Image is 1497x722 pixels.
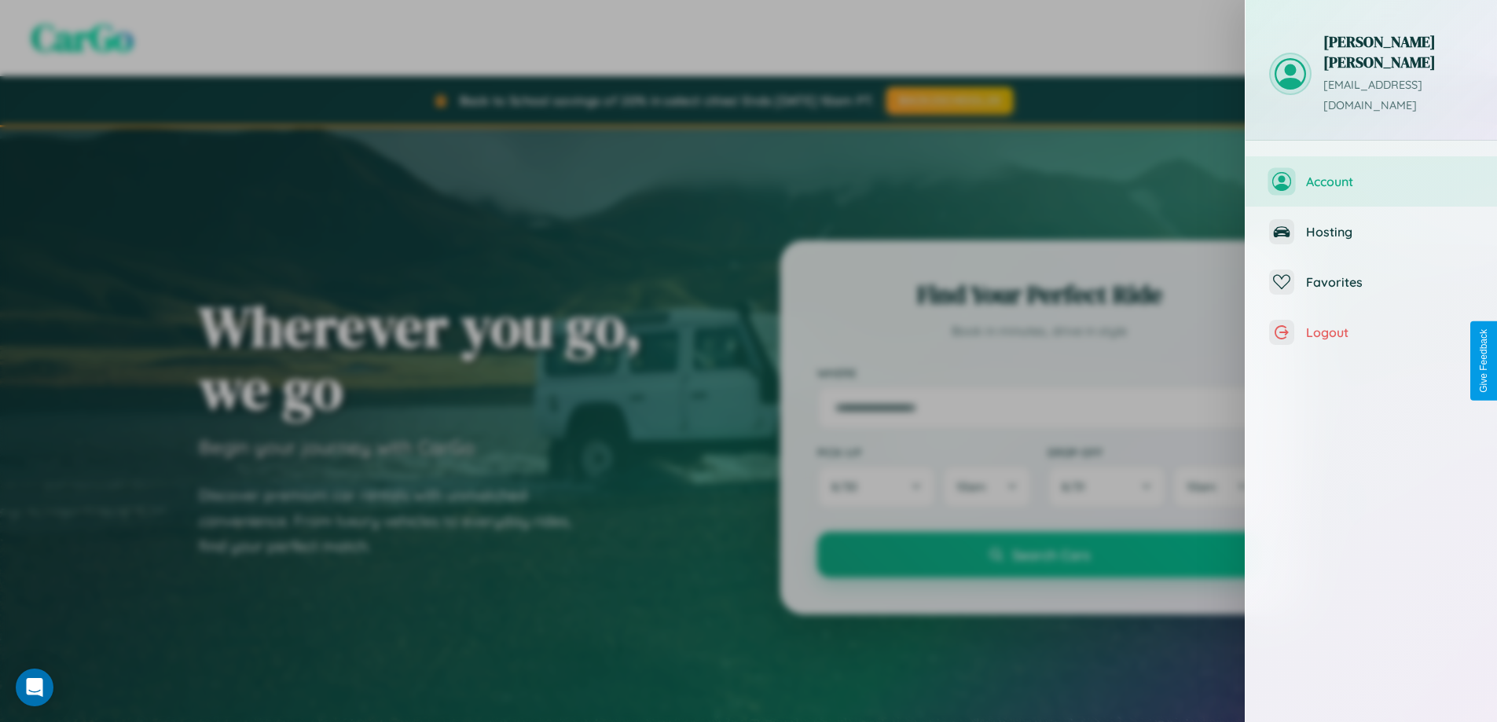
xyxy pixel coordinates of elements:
button: Logout [1246,307,1497,357]
span: Favorites [1306,274,1473,290]
button: Account [1246,156,1497,207]
p: [EMAIL_ADDRESS][DOMAIN_NAME] [1323,75,1473,116]
button: Hosting [1246,207,1497,257]
div: Give Feedback [1478,329,1489,393]
span: Account [1306,174,1473,189]
span: Hosting [1306,224,1473,240]
span: Logout [1306,324,1473,340]
div: Open Intercom Messenger [16,669,53,706]
h3: [PERSON_NAME] [PERSON_NAME] [1323,31,1473,72]
button: Favorites [1246,257,1497,307]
